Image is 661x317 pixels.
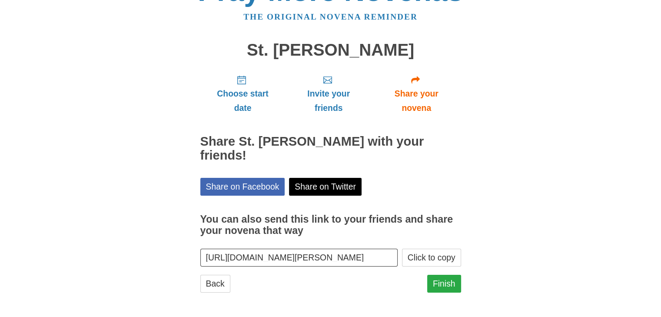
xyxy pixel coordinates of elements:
[200,135,461,163] h2: Share St. [PERSON_NAME] with your friends!
[200,178,285,196] a: Share on Facebook
[294,87,363,115] span: Invite your friends
[209,87,277,115] span: Choose start date
[427,275,461,293] a: Finish
[372,68,461,120] a: Share your novena
[200,41,461,60] h1: St. [PERSON_NAME]
[243,12,418,21] a: The original novena reminder
[402,249,461,267] button: Click to copy
[381,87,452,115] span: Share your novena
[200,68,286,120] a: Choose start date
[200,275,230,293] a: Back
[285,68,372,120] a: Invite your friends
[289,178,362,196] a: Share on Twitter
[200,214,461,236] h3: You can also send this link to your friends and share your novena that way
